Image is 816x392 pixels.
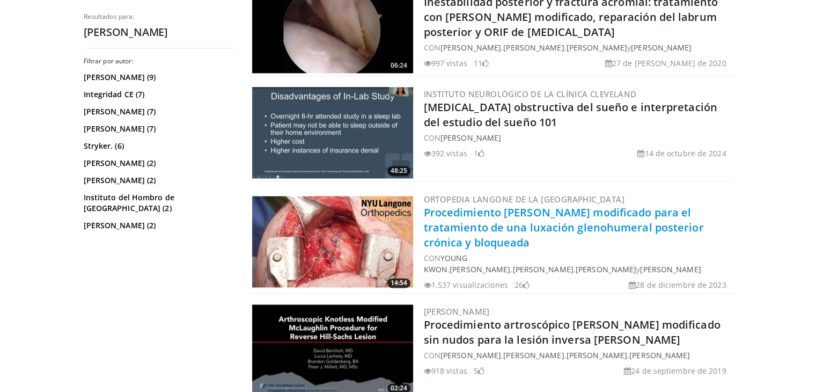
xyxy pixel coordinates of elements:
a: [PERSON_NAME] [629,350,690,360]
font: , [447,264,450,274]
font: 26 [514,280,523,290]
a: [PERSON_NAME] (7) [84,106,231,117]
font: Integridad CE (7) [84,89,145,99]
img: 722b7cd5-83f6-484e-8237-67ae1814f366.300x170_q85_crop-smart_upscale.jpg [252,87,413,178]
font: [PERSON_NAME] (2) [84,158,156,168]
font: 997 vistas [431,58,467,68]
font: Resultados para: [84,12,135,21]
a: 14:54 [252,196,413,287]
a: Stryker. (6) [84,141,231,151]
font: CON [424,133,440,143]
font: 14 de octubre de 2024 [644,148,726,158]
a: 48:25 [252,87,413,178]
a: [PERSON_NAME] [567,42,627,53]
font: , [627,350,629,360]
font: [PERSON_NAME] (7) [84,106,156,117]
font: [PERSON_NAME] (7) [84,124,156,134]
font: , [564,42,567,53]
a: [PERSON_NAME] (2) [84,220,231,231]
a: Procedimiento [PERSON_NAME] modificado para el tratamiento de una luxación glenohumeral posterior... [424,205,704,250]
a: [PERSON_NAME] [440,350,501,360]
a: [PERSON_NAME] [440,42,501,53]
a: [MEDICAL_DATA] obstructiva del sueño e interpretación del estudio del sueño 101 [424,100,717,129]
a: [PERSON_NAME] [512,264,573,274]
font: 11 [474,58,482,68]
a: [PERSON_NAME] [450,264,510,274]
font: y [636,264,640,274]
font: , [510,264,512,274]
font: 48:25 [391,166,407,175]
font: y [627,42,631,53]
font: 28 de diciembre de 2023 [636,280,726,290]
a: Procedimiento artroscópico [PERSON_NAME] modificado sin nudos para la lesión inversa [PERSON_NAME] [424,317,721,347]
font: , [564,350,567,360]
a: [PERSON_NAME] [503,350,564,360]
font: CON [424,253,440,263]
font: Filtrar por autor: [84,56,134,66]
font: , [574,264,576,274]
font: [PERSON_NAME] (9) [84,72,156,82]
font: , [501,350,503,360]
a: Ortopedia Langone de la [GEOGRAPHIC_DATA] [424,194,624,205]
font: CON [424,42,440,53]
a: [PERSON_NAME] [424,306,490,317]
font: 24 de septiembre de 2019 [631,366,726,376]
a: Integridad CE (7) [84,89,231,100]
a: Instituto Neurológico de la Clínica Cleveland [424,89,637,99]
font: 918 vistas [431,366,467,376]
a: [PERSON_NAME] (7) [84,124,231,134]
font: 1 [474,148,478,158]
a: [PERSON_NAME] (2) [84,158,231,169]
font: [PERSON_NAME] (2) [84,175,156,185]
a: [PERSON_NAME] [576,264,636,274]
font: 27 de [PERSON_NAME] de 2020 [612,58,726,68]
font: [PERSON_NAME] [84,25,168,39]
font: 392 vistas [431,148,467,158]
a: [PERSON_NAME] [567,350,627,360]
font: 5 [474,366,478,376]
a: [PERSON_NAME] [440,133,501,143]
a: [PERSON_NAME] (2) [84,175,231,186]
font: 14:54 [391,278,407,287]
a: Young Kwon [424,253,468,274]
font: 06:24 [391,61,407,70]
font: CON [424,350,440,360]
font: Instituto del Hombro de [GEOGRAPHIC_DATA] (2) [84,192,174,213]
a: [PERSON_NAME] [631,42,692,53]
a: [PERSON_NAME] [640,264,701,274]
img: 500a406e-a2ff-4f9f-adb5-68175098c0ce.jpg.300x170_q85_crop-smart_upscale.jpg [252,196,413,287]
a: [PERSON_NAME] (9) [84,72,231,83]
font: , [501,42,503,53]
font: 1.537 visualizaciones [431,280,508,290]
a: [PERSON_NAME] [503,42,564,53]
font: [PERSON_NAME] (2) [84,220,156,230]
a: Instituto del Hombro de [GEOGRAPHIC_DATA] (2) [84,192,231,214]
font: Stryker. (6) [84,141,124,151]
